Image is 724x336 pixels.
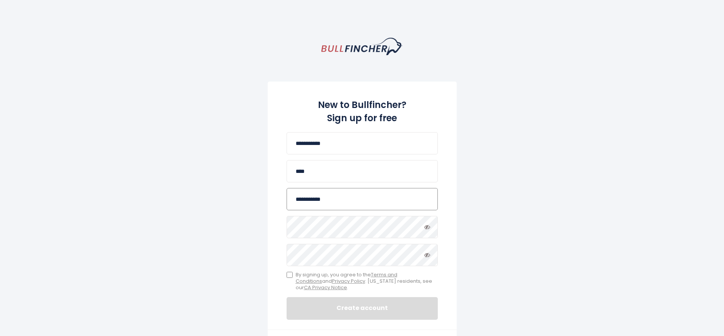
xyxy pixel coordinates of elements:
[321,38,403,55] a: homepage
[287,98,438,125] h2: New to Bullfincher? Sign up for free
[424,224,430,230] i: Toggle password visibility
[304,284,347,291] a: CA Privacy Notice
[287,297,438,320] button: Create account
[287,272,293,278] input: By signing up, you agree to theTerms and ConditionsandPrivacy Policy. [US_STATE] residents, see o...
[332,277,365,285] a: Privacy Policy
[296,271,397,285] a: Terms and Conditions
[296,272,438,291] span: By signing up, you agree to the and . [US_STATE] residents, see our .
